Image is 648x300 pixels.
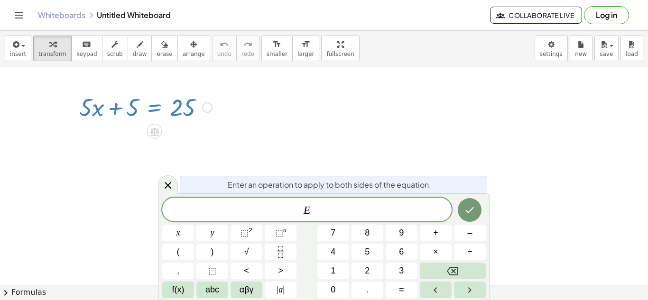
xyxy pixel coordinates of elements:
[162,244,194,260] button: (
[317,244,349,260] button: 4
[331,264,335,277] span: 1
[196,282,228,298] button: Alphabet
[399,264,404,277] span: 3
[76,51,97,57] span: keypad
[594,36,619,61] button: save
[386,263,417,279] button: 3
[128,36,152,61] button: draw
[11,8,27,23] button: Toggle navigation
[458,198,481,222] button: Done
[352,225,383,241] button: 8
[283,285,285,294] span: |
[490,7,582,24] button: Collaborate Live
[498,11,574,19] span: Collaborate Live
[107,51,123,57] span: scrub
[326,51,354,57] span: fullscreen
[386,225,417,241] button: 9
[196,263,228,279] button: Placeholder
[162,225,194,241] button: x
[420,263,486,279] button: Backspace
[584,6,629,24] button: Log in
[261,36,293,61] button: format_sizesmaller
[317,282,349,298] button: 0
[33,36,72,61] button: transform
[162,263,194,279] button: ,
[331,283,335,296] span: 0
[205,283,219,296] span: abc
[468,245,472,258] span: ÷
[317,263,349,279] button: 1
[236,36,259,61] button: redoredo
[321,36,359,61] button: fullscreen
[172,283,185,296] span: f(x)
[240,283,254,296] span: αβγ
[38,51,66,57] span: transform
[267,51,287,57] span: smaller
[102,36,128,61] button: scrub
[540,51,563,57] span: settings
[278,264,283,277] span: >
[420,282,452,298] button: Left arrow
[433,227,438,239] span: +
[620,36,643,61] button: load
[292,36,319,61] button: format_sizelarger
[454,282,486,298] button: Right arrow
[399,227,404,239] span: 9
[277,285,279,294] span: |
[217,51,231,57] span: undo
[183,51,205,57] span: arrange
[420,225,452,241] button: Plus
[244,245,249,258] span: √
[304,204,311,216] var: E
[386,244,417,260] button: 6
[301,39,310,50] i: format_size
[467,227,472,239] span: –
[177,245,180,258] span: (
[352,282,383,298] button: .
[626,51,638,57] span: load
[212,36,237,61] button: undoundo
[277,283,285,296] span: a
[366,283,369,296] span: .
[177,36,210,61] button: arrange
[365,264,370,277] span: 2
[249,227,252,234] sup: 2
[399,283,404,296] span: =
[231,225,262,241] button: Squared
[433,245,438,258] span: ×
[272,39,281,50] i: format_size
[196,244,228,260] button: )
[317,225,349,241] button: 7
[211,227,214,239] span: y
[196,225,228,241] button: y
[231,244,262,260] button: Square root
[575,51,587,57] span: new
[265,263,296,279] button: Greater than
[244,264,249,277] span: <
[275,228,283,237] span: ⬚
[211,245,214,258] span: )
[228,179,431,191] span: Enter an operation to apply to both sides of the equation.
[297,51,314,57] span: larger
[386,282,417,298] button: Equals
[365,245,370,258] span: 5
[176,227,180,239] span: x
[535,36,568,61] button: settings
[38,10,85,20] a: Whiteboards
[265,225,296,241] button: Superscript
[220,39,229,50] i: undo
[352,263,383,279] button: 2
[265,282,296,298] button: Absolute value
[208,264,216,277] span: ⬚
[10,51,26,57] span: insert
[177,264,179,277] span: ,
[570,36,592,61] button: new
[399,245,404,258] span: 6
[331,227,335,239] span: 7
[241,228,249,237] span: ⬚
[283,227,287,234] sup: n
[231,263,262,279] button: Less than
[157,51,172,57] span: erase
[420,244,452,260] button: Times
[454,244,486,260] button: Divide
